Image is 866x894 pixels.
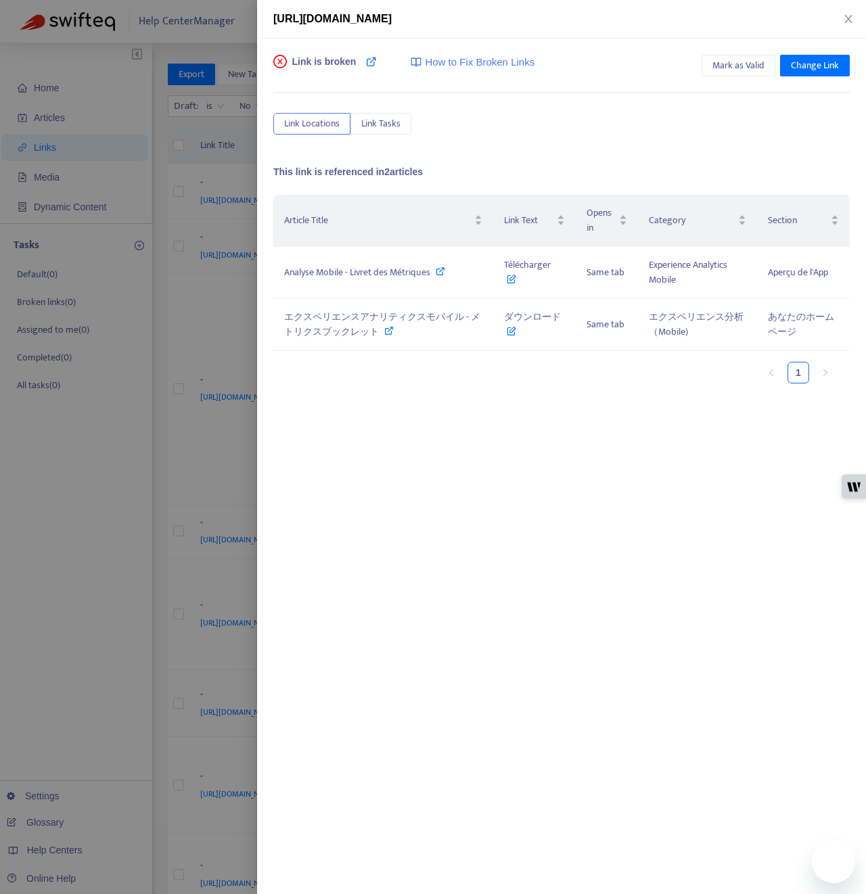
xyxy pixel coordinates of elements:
[768,309,834,339] span: あなたのホームページ
[587,316,624,332] span: Same tab
[815,362,836,383] button: right
[649,257,727,287] span: Experience Analytics Mobile
[702,55,775,76] button: Mark as Valid
[712,58,765,73] span: Mark as Valid
[788,362,809,383] li: 1
[284,264,430,280] span: Analyse Mobile - Livret des Métriques
[411,57,421,68] img: image-link
[757,195,850,247] th: Section
[843,14,854,24] span: close
[504,309,561,339] span: ダウンロード
[788,362,808,383] a: 1
[504,257,551,287] span: Télécharger
[284,116,340,131] span: Link Locations
[839,13,858,26] button: Close
[284,213,472,228] span: Article Title
[587,206,616,235] span: Opens in
[768,213,828,228] span: Section
[791,58,839,73] span: Change Link
[411,55,534,70] a: How to Fix Broken Links
[821,369,829,377] span: right
[504,213,553,228] span: Link Text
[273,113,350,135] button: Link Locations
[350,113,411,135] button: Link Tasks
[649,213,735,228] span: Category
[638,195,756,247] th: Category
[292,55,357,82] span: Link is broken
[812,840,855,883] iframe: Button to launch messaging window
[587,264,624,280] span: Same tab
[361,116,401,131] span: Link Tasks
[649,309,744,339] span: エクスペリエンス分析（Mobile)
[493,195,575,247] th: Link Text
[425,55,534,70] span: How to Fix Broken Links
[768,264,828,280] span: Aperçu de l'App
[767,369,775,377] span: left
[284,309,480,339] span: エクスペリエンスアナリティクスモバイル - メトリクスブックレット
[273,55,287,68] span: close-circle
[760,362,782,383] li: Previous Page
[273,166,423,177] span: This link is referenced in 2 articles
[815,362,836,383] li: Next Page
[273,13,392,24] span: [URL][DOMAIN_NAME]
[760,362,782,383] button: left
[576,195,638,247] th: Opens in
[273,195,493,247] th: Article Title
[780,55,850,76] button: Change Link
